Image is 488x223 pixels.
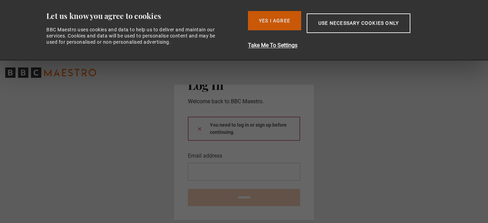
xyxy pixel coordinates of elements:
[46,11,242,21] div: Let us know you agree to cookies
[46,26,223,45] div: BBC Maestro uses cookies and data to help us to deliver and maintain our services. Cookies and da...
[248,11,301,30] button: Yes I Agree
[307,13,410,33] button: Use necessary cookies only
[188,97,300,106] p: Welcome back to BBC Maestro.
[5,67,96,78] svg: BBC Maestro
[188,77,300,92] h2: Log In
[188,117,300,141] div: You need to log in or sign up before continuing.
[248,41,447,50] button: Take Me To Settings
[188,152,222,160] label: Email address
